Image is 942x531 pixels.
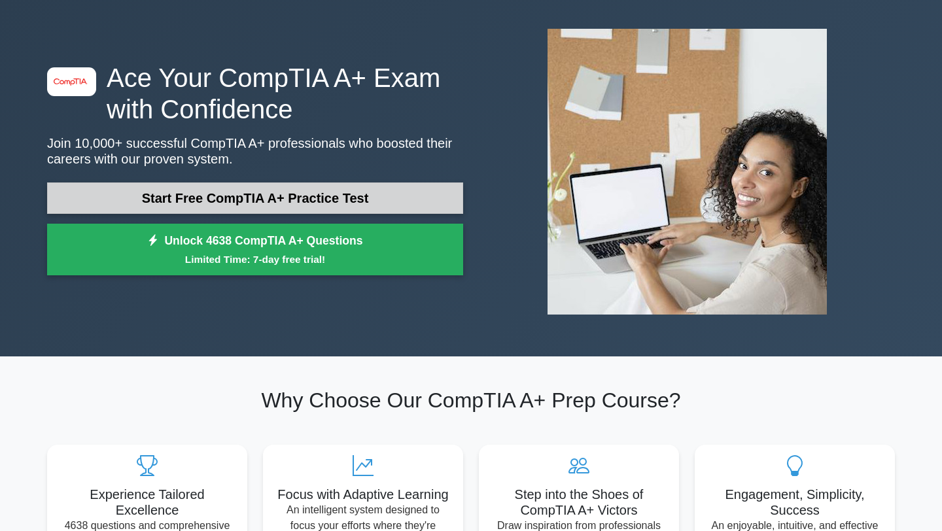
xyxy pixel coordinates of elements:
[58,487,237,518] h5: Experience Tailored Excellence
[47,388,895,413] h2: Why Choose Our CompTIA A+ Prep Course?
[63,252,447,267] small: Limited Time: 7-day free trial!
[47,62,463,125] h1: Ace Your CompTIA A+ Exam with Confidence
[273,487,453,502] h5: Focus with Adaptive Learning
[489,487,669,518] h5: Step into the Shoes of CompTIA A+ Victors
[47,182,463,214] a: Start Free CompTIA A+ Practice Test
[705,487,884,518] h5: Engagement, Simplicity, Success
[47,224,463,276] a: Unlock 4638 CompTIA A+ QuestionsLimited Time: 7-day free trial!
[47,135,463,167] p: Join 10,000+ successful CompTIA A+ professionals who boosted their careers with our proven system.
